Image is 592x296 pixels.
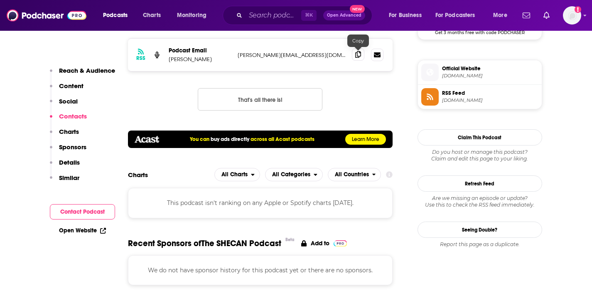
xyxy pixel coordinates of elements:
span: All Categories [272,172,310,178]
button: Sponsors [50,143,86,158]
span: Do you host or manage this podcast? [418,149,542,155]
p: Charts [59,128,79,136]
span: RSS Feed [442,89,538,97]
div: Are we missing an episode or update? Use this to check the RSS feed immediately. [418,195,542,208]
a: Acast Deal: Get 3 months free with code PODCHASER [418,0,542,35]
h2: Categories [265,168,323,181]
p: Add to [311,239,329,247]
button: open menu [328,168,381,181]
a: Learn More [345,134,386,145]
span: For Podcasters [435,10,475,21]
button: Charts [50,128,79,143]
button: Open AdvancedNew [323,10,365,20]
div: This podcast isn't ranking on any Apple or Spotify charts [DATE]. [128,188,393,218]
p: [PERSON_NAME][EMAIL_ADDRESS][DOMAIN_NAME] [238,52,346,59]
p: Content [59,82,84,90]
span: Official Website [442,65,538,72]
img: Podchaser - Follow, Share and Rate Podcasts [7,7,86,23]
button: Nothing here. [198,88,322,111]
a: Official Website[DOMAIN_NAME] [421,64,538,81]
button: Contact Podcast [50,204,115,220]
button: Social [50,97,78,113]
span: All Countries [335,172,369,178]
h3: RSS [136,55,145,62]
p: Sponsors [59,143,86,151]
button: Show profile menu [563,6,581,25]
button: open menu [487,9,518,22]
p: Reach & Audience [59,67,115,74]
a: Add to [301,238,347,249]
input: Search podcasts, credits, & more... [246,9,301,22]
div: Search podcasts, credits, & more... [231,6,380,25]
button: Contacts [50,112,87,128]
p: [PERSON_NAME] [169,56,231,63]
img: User Profile [563,6,581,25]
span: Open Advanced [327,13,361,17]
span: More [493,10,507,21]
span: Logged in as jennarohl [563,6,581,25]
div: Copy [347,35,369,47]
svg: Add a profile image [575,6,581,13]
p: Contacts [59,112,87,120]
button: Reach & Audience [50,67,115,82]
p: Similar [59,174,79,182]
button: Details [50,158,80,174]
div: Beta [285,237,295,242]
img: Pro Logo [334,240,347,247]
h2: Charts [128,171,148,179]
a: RSS Feed[DOMAIN_NAME] [421,88,538,106]
p: Details [59,158,80,166]
a: Seeing Double? [418,222,542,238]
button: open menu [430,9,487,22]
button: open menu [383,9,432,22]
span: Podcasts [103,10,128,21]
a: Charts [138,9,166,22]
p: We do not have sponsor history for this podcast yet or there are no sponsors. [138,266,383,275]
span: New [350,5,365,13]
div: Report this page as a duplicate. [418,241,542,248]
a: Show notifications dropdown [540,8,553,22]
h5: You can across all Acast podcasts [190,136,314,143]
button: Similar [50,174,79,189]
a: Open Website [59,227,106,234]
span: Monitoring [177,10,206,21]
button: open menu [265,168,323,181]
button: Claim This Podcast [418,129,542,146]
button: Refresh Feed [418,175,542,192]
h2: Countries [328,168,381,181]
a: buy ads directly [211,136,249,143]
span: Recent Sponsors of The SHECAN Podcast [128,238,281,249]
p: Social [59,97,78,105]
div: Claim and edit this page to your liking. [418,149,542,162]
h2: Platforms [214,168,260,181]
img: acastlogo [135,136,159,143]
button: Content [50,82,84,97]
button: open menu [214,168,260,181]
a: Show notifications dropdown [519,8,533,22]
button: open menu [171,9,217,22]
span: ⌘ K [301,10,317,21]
span: For Business [389,10,422,21]
span: All Charts [221,172,248,178]
span: feeds.acast.com [442,97,538,104]
span: Charts [143,10,161,21]
button: open menu [97,9,138,22]
span: shows.acast.com [442,73,538,79]
p: Podcast Email [169,47,231,54]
